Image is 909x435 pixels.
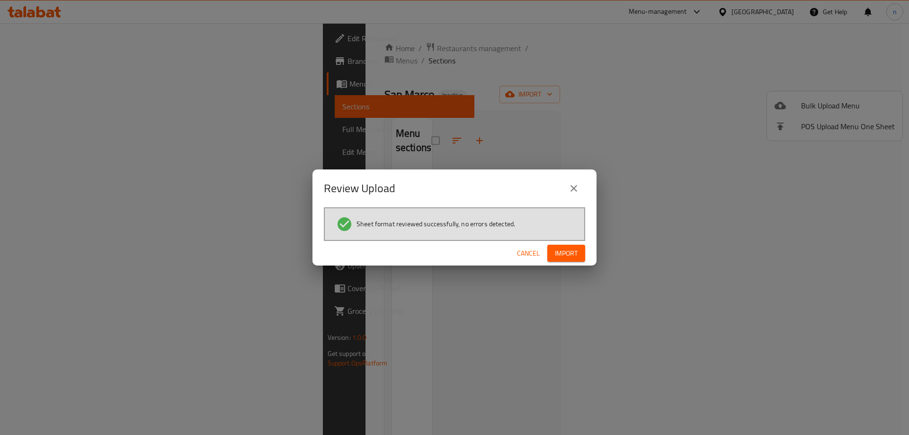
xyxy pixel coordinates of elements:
[324,181,395,196] h2: Review Upload
[517,248,540,259] span: Cancel
[562,177,585,200] button: close
[547,245,585,262] button: Import
[356,219,515,229] span: Sheet format reviewed successfully, no errors detected.
[555,248,578,259] span: Import
[513,245,544,262] button: Cancel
